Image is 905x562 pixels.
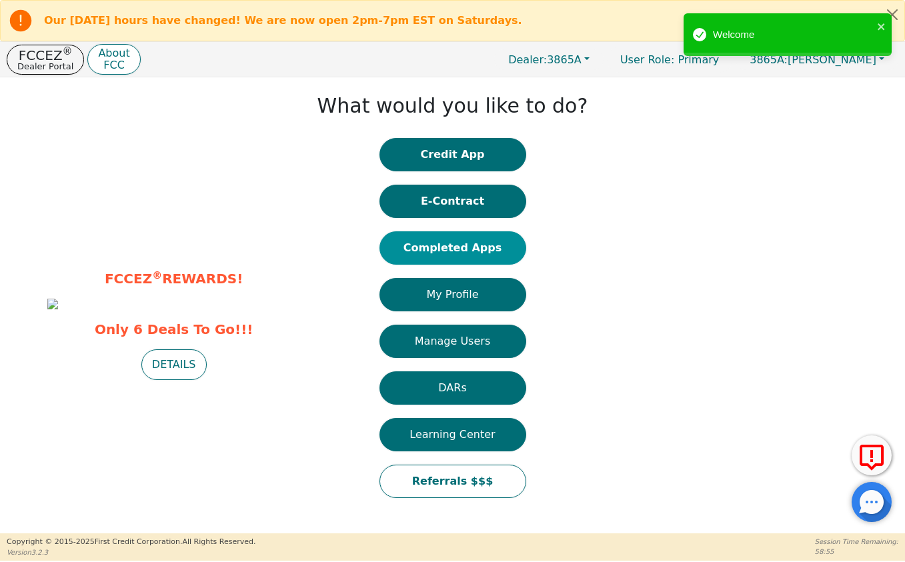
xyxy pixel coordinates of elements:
[750,53,876,66] span: [PERSON_NAME]
[620,53,674,66] span: User Role :
[182,537,255,546] span: All Rights Reserved.
[750,53,788,66] span: 3865A:
[852,435,892,475] button: Report Error to FCC
[508,53,547,66] span: Dealer:
[98,48,129,59] p: About
[44,14,522,27] b: Our [DATE] hours have changed! We are now open 2pm-7pm EST on Saturdays.
[87,44,140,75] button: AboutFCC
[508,53,582,66] span: 3865A
[63,45,73,57] sup: ®
[379,138,526,171] button: Credit App
[379,371,526,405] button: DARs
[47,269,301,289] p: FCCEZ REWARDS!
[379,418,526,451] button: Learning Center
[379,278,526,311] button: My Profile
[815,537,898,547] p: Session Time Remaining:
[17,62,73,71] p: Dealer Portal
[17,49,73,62] p: FCCEZ
[880,1,904,28] button: Close alert
[152,269,162,281] sup: ®
[7,547,255,557] p: Version 3.2.3
[47,319,301,339] span: Only 6 Deals To Go!!!
[607,47,732,73] p: Primary
[607,47,732,73] a: User Role: Primary
[98,60,129,71] p: FCC
[379,325,526,358] button: Manage Users
[815,547,898,557] p: 58:55
[713,27,873,43] div: Welcome
[141,349,207,380] button: DETAILS
[7,45,84,75] button: FCCEZ®Dealer Portal
[379,465,526,498] button: Referrals $$$
[494,49,604,70] button: Dealer:3865A
[877,19,886,34] button: close
[379,185,526,218] button: E-Contract
[7,537,255,548] p: Copyright © 2015- 2025 First Credit Corporation.
[379,231,526,265] button: Completed Apps
[47,299,58,309] img: 3df55c8c-d389-4d78-ba3e-8322f77abd41
[317,94,588,118] h1: What would you like to do?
